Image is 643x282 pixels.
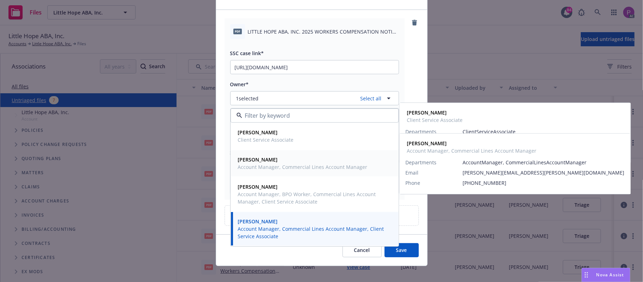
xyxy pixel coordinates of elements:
[463,179,625,187] span: [PHONE_NUMBER]
[385,243,419,257] button: Save
[231,60,399,74] input: Copy ssc case link here...
[406,169,419,176] span: Email
[238,163,368,171] span: Account Manager, Commercial Lines Account Manager
[407,109,447,116] strong: [PERSON_NAME]
[236,95,259,102] span: 1 selected
[230,50,264,57] span: SSC case link*
[358,95,382,102] a: Select all
[225,205,419,226] div: Upload files
[238,183,278,190] strong: [PERSON_NAME]
[406,159,437,166] span: Departments
[238,218,278,225] strong: [PERSON_NAME]
[407,116,463,124] span: Client Service Associate
[582,268,630,282] button: Nova Assist
[238,190,390,205] span: Account Manager, BPO Worker, Commercial Lines Account Manager, Client Service Associate
[463,128,625,135] span: ClientServiceAssociate
[238,225,390,240] span: Account Manager, Commercial Lines Account Manager, Client Service Associate
[238,136,294,143] span: Client Service Associate
[407,147,537,154] span: Account Manager, Commercial Lines Account Manager
[238,129,278,136] strong: [PERSON_NAME]
[242,111,384,120] input: Filter by keyword
[410,18,419,27] a: remove
[463,169,625,176] span: [PERSON_NAME][EMAIL_ADDRESS][PERSON_NAME][DOMAIN_NAME]
[233,29,242,34] span: pdf
[596,272,624,278] span: Nova Assist
[463,159,625,166] span: AccountManager, CommercialLinesAccountManager
[248,28,399,35] span: LITTLE HOPE ABA, INC. 2025 WORKERS COMPENSATION NOTICE OF CANCELLATION EFF, [DATE].pdf
[230,81,249,88] span: Owner*
[406,128,437,135] span: Departments
[230,91,399,105] button: 1selectedSelect all
[406,179,421,187] span: Phone
[407,140,447,147] strong: [PERSON_NAME]
[582,268,591,282] div: Drag to move
[343,243,382,257] button: Cancel
[238,156,278,163] strong: [PERSON_NAME]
